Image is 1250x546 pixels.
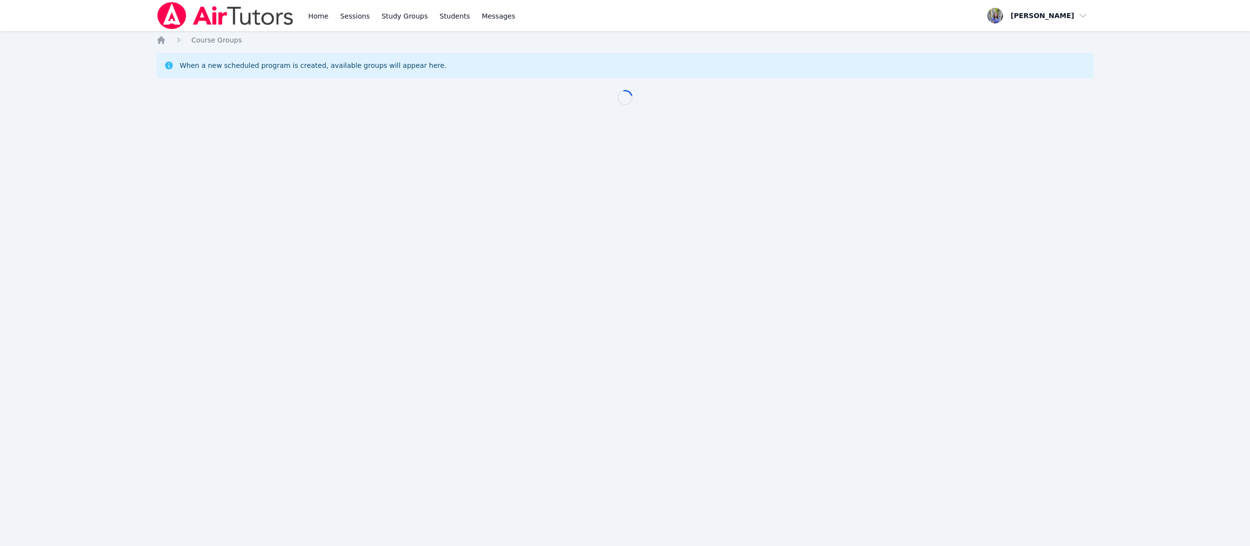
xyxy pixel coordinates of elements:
[180,61,447,70] div: When a new scheduled program is created, available groups will appear here.
[156,35,1094,45] nav: Breadcrumb
[191,36,242,44] span: Course Groups
[482,11,516,21] span: Messages
[191,35,242,45] a: Course Groups
[156,2,294,29] img: Air Tutors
